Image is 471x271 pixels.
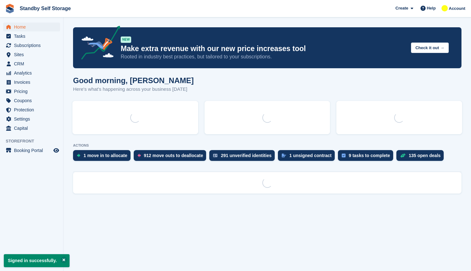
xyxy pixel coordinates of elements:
[338,150,396,164] a: 9 tasks to complete
[3,105,60,114] a: menu
[121,36,131,43] div: NEW
[14,87,52,96] span: Pricing
[14,41,52,50] span: Subscriptions
[3,32,60,41] a: menu
[4,254,70,267] p: Signed in successfully.
[289,153,332,158] div: 1 unsigned contract
[209,150,278,164] a: 291 unverified identities
[3,146,60,155] a: menu
[3,50,60,59] a: menu
[73,76,194,85] h1: Good morning, [PERSON_NAME]
[400,153,406,158] img: deal-1b604bf984904fb50ccaf53a9ad4b4a5d6e5aea283cecdc64d6e3604feb123c2.svg
[213,154,218,157] img: verify_identity-adf6edd0f0f0b5bbfe63781bf79b02c33cf7c696d77639b501bdc392416b5a36.svg
[349,153,390,158] div: 9 tasks to complete
[3,78,60,87] a: menu
[73,86,194,93] p: Here's what's happening across your business [DATE]
[14,105,52,114] span: Protection
[84,153,127,158] div: 1 move in to allocate
[14,50,52,59] span: Sites
[3,23,60,31] a: menu
[3,115,60,123] a: menu
[17,3,73,14] a: Standby Self Storage
[76,26,120,62] img: price-adjustments-announcement-icon-8257ccfd72463d97f412b2fc003d46551f7dbcb40ab6d574587a9cd5c0d94...
[3,41,60,50] a: menu
[14,59,52,68] span: CRM
[395,5,408,11] span: Create
[342,154,346,157] img: task-75834270c22a3079a89374b754ae025e5fb1db73e45f91037f5363f120a921f8.svg
[14,146,52,155] span: Booking Portal
[14,124,52,133] span: Capital
[73,150,134,164] a: 1 move in to allocate
[14,23,52,31] span: Home
[441,5,448,11] img: Glenn Fisher
[282,154,286,157] img: contract_signature_icon-13c848040528278c33f63329250d36e43548de30e8caae1d1a13099fd9432cc5.svg
[396,150,447,164] a: 135 open deals
[73,143,461,148] p: ACTIONS
[14,78,52,87] span: Invoices
[52,147,60,154] a: Preview store
[411,43,449,53] button: Check it out →
[3,96,60,105] a: menu
[221,153,272,158] div: 291 unverified identities
[77,154,80,157] img: move_ins_to_allocate_icon-fdf77a2bb77ea45bf5b3d319d69a93e2d87916cf1d5bf7949dd705db3b84f3ca.svg
[3,59,60,68] a: menu
[14,32,52,41] span: Tasks
[409,153,441,158] div: 135 open deals
[14,115,52,123] span: Settings
[14,96,52,105] span: Coupons
[427,5,436,11] span: Help
[3,87,60,96] a: menu
[278,150,338,164] a: 1 unsigned contract
[138,154,141,157] img: move_outs_to_deallocate_icon-f764333ba52eb49d3ac5e1228854f67142a1ed5810a6f6cc68b1a99e826820c5.svg
[6,138,63,144] span: Storefront
[121,53,406,60] p: Rooted in industry best practices, but tailored to your subscriptions.
[144,153,203,158] div: 912 move outs to deallocate
[134,150,210,164] a: 912 move outs to deallocate
[14,69,52,77] span: Analytics
[3,69,60,77] a: menu
[121,44,406,53] p: Make extra revenue with our new price increases tool
[449,5,465,12] span: Account
[5,4,15,13] img: stora-icon-8386f47178a22dfd0bd8f6a31ec36ba5ce8667c1dd55bd0f319d3a0aa187defe.svg
[3,124,60,133] a: menu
